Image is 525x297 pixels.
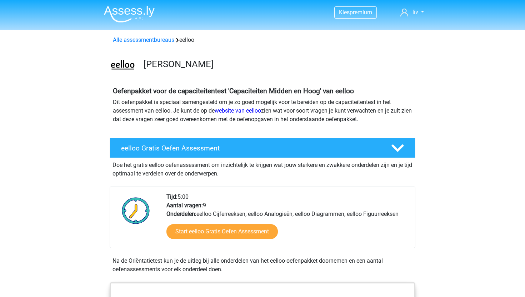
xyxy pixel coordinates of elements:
[166,202,203,209] b: Aantal vragen:
[397,8,427,16] a: liv
[335,8,376,17] a: Kiespremium
[215,107,261,114] a: website van eelloo
[121,144,380,152] h4: eelloo Gratis Oefen Assessment
[166,193,177,200] b: Tijd:
[118,193,154,228] img: Klok
[110,158,415,178] div: Doe het gratis eelloo oefenassessment om inzichtelijk te krijgen wat jouw sterkere en zwakkere on...
[113,36,174,43] a: Alle assessmentbureaus
[107,138,418,158] a: eelloo Gratis Oefen Assessment
[412,9,418,15] span: liv
[166,211,196,217] b: Onderdelen:
[110,257,415,274] div: Na de Oriëntatietest kun je de uitleg bij alle onderdelen van het eelloo-oefenpakket doornemen en...
[110,53,135,78] img: eelloo.png
[166,224,278,239] a: Start eelloo Gratis Oefen Assessment
[350,9,372,16] span: premium
[339,9,350,16] span: Kies
[161,193,415,248] div: 5:00 9 eelloo Cijferreeksen, eelloo Analogieën, eelloo Diagrammen, eelloo Figuurreeksen
[113,87,354,95] b: Oefenpakket voor de capaciteitentest 'Capaciteiten Midden en Hoog' van eelloo
[144,59,410,70] h3: [PERSON_NAME]
[104,6,155,23] img: Assessly
[113,98,412,124] p: Dit oefenpakket is speciaal samengesteld om je zo goed mogelijk voor te bereiden op de capaciteit...
[110,36,415,44] div: eelloo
